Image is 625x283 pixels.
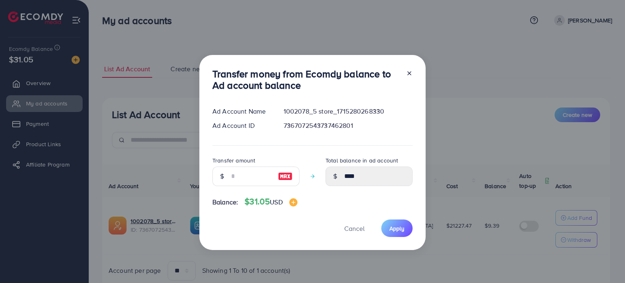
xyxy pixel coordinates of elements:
span: Cancel [344,224,365,233]
img: image [278,171,293,181]
span: Balance: [212,197,238,207]
span: Apply [389,224,404,233]
div: Ad Account ID [206,121,277,130]
div: 1002078_5 store_1715280268330 [277,107,419,116]
span: USD [270,197,282,206]
button: Cancel [334,219,375,237]
h4: $31.05 [245,197,297,207]
label: Total balance in ad account [326,156,398,165]
div: 7367072543737462801 [277,121,419,130]
iframe: Chat [590,246,619,277]
button: Apply [381,219,413,237]
div: Ad Account Name [206,107,277,116]
img: image [289,198,297,206]
label: Transfer amount [212,156,255,165]
h3: Transfer money from Ecomdy balance to Ad account balance [212,68,400,92]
